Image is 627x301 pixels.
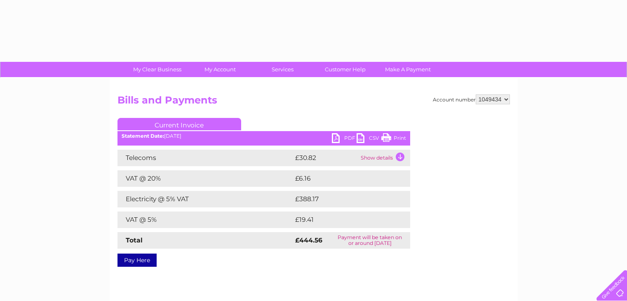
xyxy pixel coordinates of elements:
strong: Total [126,236,143,244]
strong: £444.56 [295,236,322,244]
a: Make A Payment [374,62,442,77]
a: Pay Here [117,254,157,267]
a: Print [381,133,406,145]
td: £19.41 [293,212,392,228]
div: [DATE] [117,133,410,139]
td: £388.17 [293,191,395,207]
a: My Clear Business [123,62,191,77]
td: Show details [359,150,410,166]
td: Electricity @ 5% VAT [117,191,293,207]
a: My Account [186,62,254,77]
td: £6.16 [293,170,390,187]
div: Account number [433,94,510,104]
td: Payment will be taken on or around [DATE] [330,232,410,249]
td: £30.82 [293,150,359,166]
a: CSV [357,133,381,145]
td: VAT @ 20% [117,170,293,187]
a: Customer Help [311,62,379,77]
a: PDF [332,133,357,145]
td: Telecoms [117,150,293,166]
h2: Bills and Payments [117,94,510,110]
td: VAT @ 5% [117,212,293,228]
a: Services [249,62,317,77]
a: Current Invoice [117,118,241,130]
b: Statement Date: [122,133,164,139]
